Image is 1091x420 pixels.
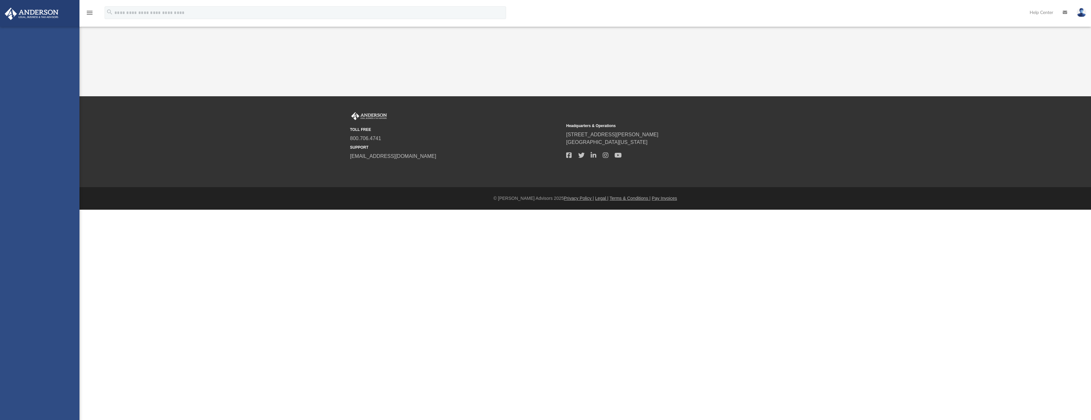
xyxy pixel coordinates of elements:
small: SUPPORT [350,145,562,150]
a: Privacy Policy | [564,196,594,201]
i: menu [86,9,93,17]
small: TOLL FREE [350,127,562,132]
a: Terms & Conditions | [610,196,651,201]
i: search [106,9,113,16]
img: User Pic [1077,8,1086,17]
a: menu [86,12,93,17]
a: 800.706.4741 [350,136,381,141]
a: Pay Invoices [652,196,677,201]
small: Headquarters & Operations [566,123,778,129]
a: [GEOGRAPHIC_DATA][US_STATE] [566,139,648,145]
img: Anderson Advisors Platinum Portal [350,112,388,120]
a: [EMAIL_ADDRESS][DOMAIN_NAME] [350,153,436,159]
a: [STREET_ADDRESS][PERSON_NAME] [566,132,658,137]
img: Anderson Advisors Platinum Portal [3,8,60,20]
a: Legal | [595,196,608,201]
div: © [PERSON_NAME] Advisors 2025 [79,195,1091,202]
